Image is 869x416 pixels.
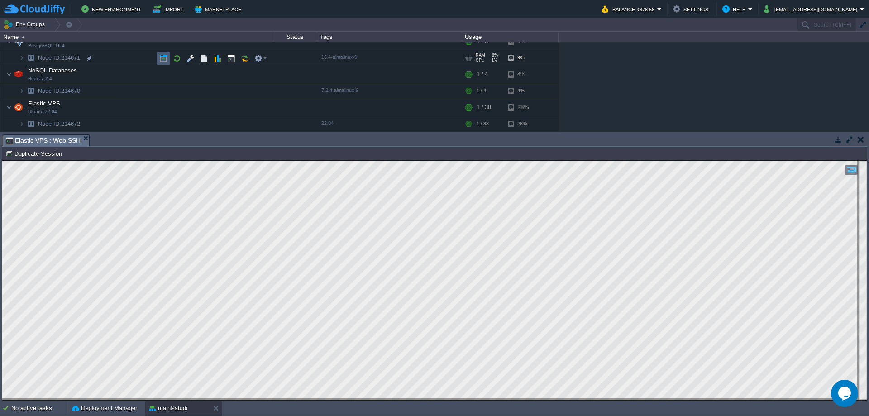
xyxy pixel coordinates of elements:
[477,84,486,98] div: 1 / 4
[6,98,12,116] img: AMDAwAAAACH5BAEAAAAALAAAAAABAAEAAAICRAEAOw==
[722,4,748,14] button: Help
[19,51,24,65] img: AMDAwAAAACH5BAEAAAAALAAAAAABAAEAAAICRAEAOw==
[38,87,61,94] span: Node ID:
[477,65,488,83] div: 1 / 4
[153,4,186,14] button: Import
[6,65,12,83] img: AMDAwAAAACH5BAEAAAAALAAAAAABAAEAAAICRAEAOw==
[81,4,144,14] button: New Environment
[489,53,498,57] span: 8%
[28,109,57,115] span: Ubuntu 22.04
[488,58,497,62] span: 1%
[37,120,81,128] span: 214672
[508,65,538,83] div: 4%
[831,380,860,407] iframe: chat widget
[318,32,462,42] div: Tags
[195,4,244,14] button: Marketplace
[3,4,65,15] img: CloudJiffy
[673,4,711,14] button: Settings
[6,135,81,146] span: Elastic VPS : Web SSH
[24,84,37,98] img: AMDAwAAAACH5BAEAAAAALAAAAAABAAEAAAICRAEAOw==
[19,117,24,131] img: AMDAwAAAACH5BAEAAAAALAAAAAABAAEAAAICRAEAOw==
[476,58,485,62] span: CPU
[27,67,78,74] a: NoSQL DatabasesRedis 7.2.4
[3,18,48,31] button: Env Groups
[321,54,357,60] span: 16.4-almalinux-9
[27,100,62,107] a: Elastic VPSUbuntu 22.04
[21,36,25,38] img: AMDAwAAAACH5BAEAAAAALAAAAAABAAEAAAICRAEAOw==
[508,117,538,131] div: 28%
[38,120,61,127] span: Node ID:
[27,67,78,74] span: NoSQL Databases
[24,117,37,131] img: AMDAwAAAACH5BAEAAAAALAAAAAABAAEAAAICRAEAOw==
[37,87,81,95] a: Node ID:214670
[5,149,65,158] button: Duplicate Session
[764,4,860,14] button: [EMAIL_ADDRESS][DOMAIN_NAME]
[477,117,489,131] div: 1 / 38
[272,32,317,42] div: Status
[1,32,272,42] div: Name
[321,87,358,93] span: 7.2.4-almalinux-9
[321,120,334,126] span: 22.04
[11,401,68,416] div: No active tasks
[508,84,538,98] div: 4%
[28,43,65,48] span: PostgreSQL 16.4
[37,87,81,95] span: 214670
[19,84,24,98] img: AMDAwAAAACH5BAEAAAAALAAAAAABAAEAAAICRAEAOw==
[463,32,558,42] div: Usage
[12,65,25,83] img: AMDAwAAAACH5BAEAAAAALAAAAAABAAEAAAICRAEAOw==
[508,51,538,65] div: 9%
[28,76,52,81] span: Redis 7.2.4
[37,54,81,62] span: 214671
[37,54,81,62] a: Node ID:214671
[37,120,81,128] a: Node ID:214672
[27,100,62,107] span: Elastic VPS
[602,4,657,14] button: Balance ₹378.58
[477,98,491,116] div: 1 / 38
[24,51,37,65] img: AMDAwAAAACH5BAEAAAAALAAAAAABAAEAAAICRAEAOw==
[38,54,61,61] span: Node ID:
[508,98,538,116] div: 28%
[12,98,25,116] img: AMDAwAAAACH5BAEAAAAALAAAAAABAAEAAAICRAEAOw==
[149,404,187,413] button: mainPatudi
[476,53,485,57] span: RAM
[72,404,137,413] button: Deployment Manager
